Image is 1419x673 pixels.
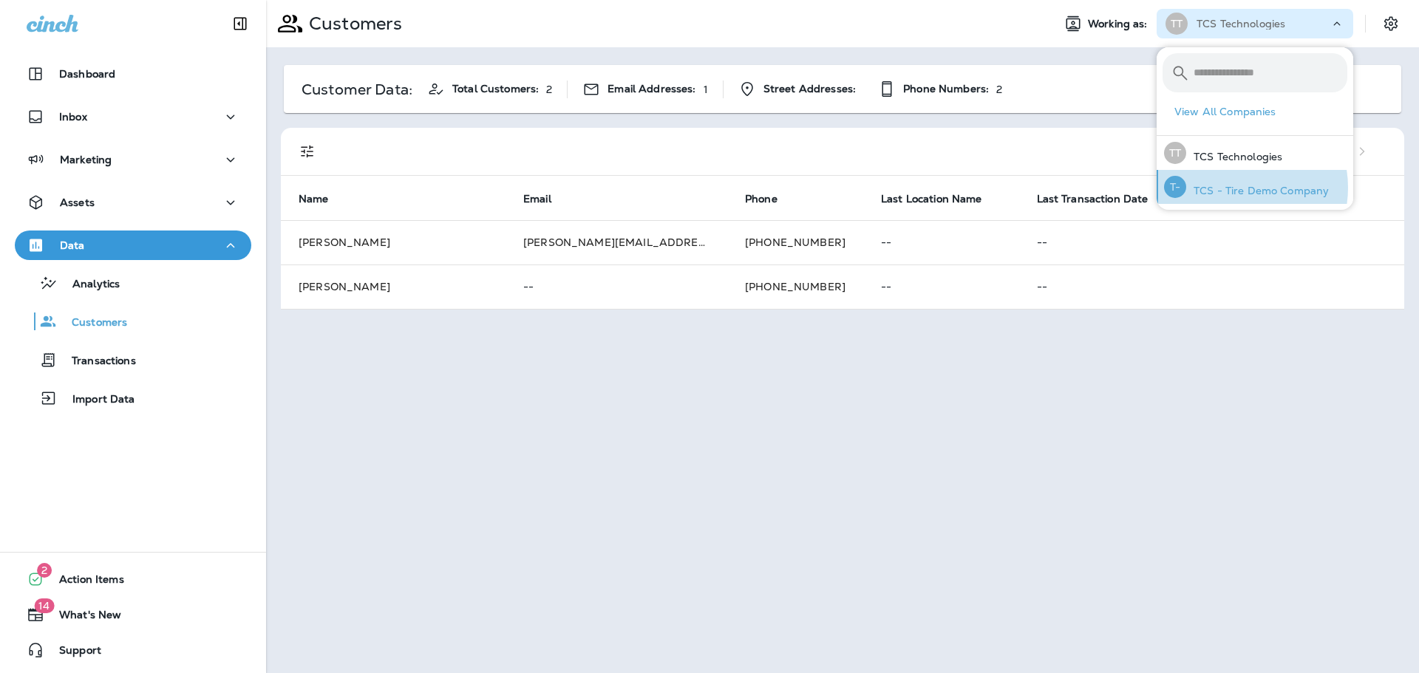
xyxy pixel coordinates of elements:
[608,83,695,95] span: Email Addresses:
[302,83,412,95] p: Customer Data:
[903,83,989,95] span: Phone Numbers:
[881,192,1001,205] span: Last Location Name
[303,13,402,35] p: Customers
[59,68,115,80] p: Dashboard
[996,83,1002,95] p: 2
[57,355,136,369] p: Transactions
[1037,192,1168,205] span: Last Transaction Date
[59,111,87,123] p: Inbox
[1037,236,1387,248] p: --
[15,635,251,665] button: Support
[1037,281,1387,293] p: --
[15,145,251,174] button: Marketing
[745,193,777,205] span: Phone
[704,83,708,95] p: 1
[15,102,251,131] button: Inbox
[1168,100,1353,123] button: View All Companies
[1164,176,1186,198] div: T-
[15,267,251,298] button: Analytics
[1186,185,1329,197] p: TCS - Tire Demo Company
[1166,13,1188,35] div: TT
[881,281,1001,293] p: --
[220,9,261,38] button: Collapse Sidebar
[727,264,863,309] td: [PHONE_NUMBER]
[1164,142,1186,164] div: TT
[1157,170,1353,204] button: T-TCS - Tire Demo Company
[60,154,112,165] p: Marketing
[1037,193,1149,205] span: Last Transaction Date
[15,188,251,217] button: Assets
[15,600,251,629] button: 14What's New
[1186,151,1282,163] p: TCS Technologies
[60,197,95,208] p: Assets
[299,193,329,205] span: Name
[763,83,856,95] span: Street Addresses:
[745,192,797,205] span: Phone
[58,393,135,407] p: Import Data
[881,236,1001,248] p: --
[881,193,982,205] span: Last Location Name
[452,83,539,95] span: Total Customers:
[523,192,571,205] span: Email
[281,264,506,309] td: [PERSON_NAME]
[15,59,251,89] button: Dashboard
[281,220,506,264] td: [PERSON_NAME]
[15,344,251,375] button: Transactions
[58,278,120,292] p: Analytics
[1088,18,1151,30] span: Working as:
[523,281,709,293] p: --
[37,563,52,578] span: 2
[1378,10,1404,37] button: Settings
[15,306,251,337] button: Customers
[34,598,54,613] span: 14
[299,192,348,205] span: Name
[15,383,251,414] button: Import Data
[44,573,124,591] span: Action Items
[546,83,552,95] p: 2
[523,193,551,205] span: Email
[727,220,863,264] td: [PHONE_NUMBER]
[57,316,127,330] p: Customers
[506,220,727,264] td: [PERSON_NAME][EMAIL_ADDRESS][DOMAIN_NAME]
[293,137,322,166] button: Filters
[1157,136,1353,170] button: TTTCS Technologies
[1197,18,1285,30] p: TCS Technologies
[60,239,85,251] p: Data
[15,230,251,260] button: Data
[15,564,251,594] button: 2Action Items
[44,609,121,626] span: What's New
[44,644,101,662] span: Support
